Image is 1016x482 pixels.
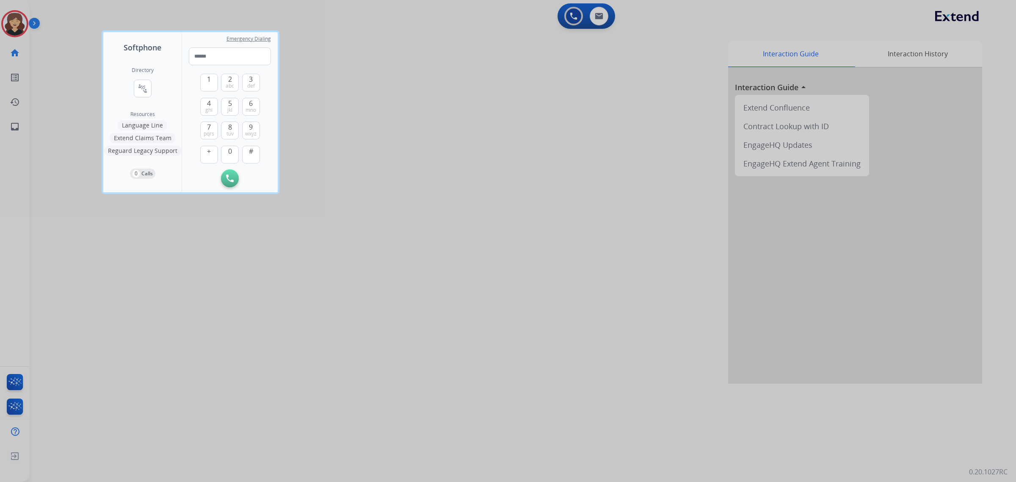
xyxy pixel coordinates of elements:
[221,98,239,116] button: 5jkl
[228,98,232,108] span: 5
[228,122,232,132] span: 8
[228,146,232,156] span: 0
[204,130,214,137] span: pqrs
[227,107,232,114] span: jkl
[130,111,155,118] span: Resources
[242,74,260,91] button: 3def
[207,122,211,132] span: 7
[249,122,253,132] span: 9
[132,67,154,74] h2: Directory
[200,98,218,116] button: 4ghi
[138,83,148,94] mat-icon: connect_without_contact
[242,98,260,116] button: 6mno
[124,42,161,53] span: Softphone
[249,74,253,84] span: 3
[104,146,182,156] button: Reguard Legacy Support
[118,120,167,130] button: Language Line
[221,146,239,163] button: 0
[207,74,211,84] span: 1
[969,467,1008,477] p: 0.20.1027RC
[249,98,253,108] span: 6
[226,36,271,42] span: Emergency Dialing
[228,74,232,84] span: 2
[226,130,234,137] span: tuv
[221,74,239,91] button: 2abc
[200,74,218,91] button: 1
[200,122,218,139] button: 7pqrs
[207,146,211,156] span: +
[247,83,255,89] span: def
[200,146,218,163] button: +
[110,133,176,143] button: Extend Claims Team
[226,175,234,182] img: call-button
[245,130,257,137] span: wxyz
[141,170,153,177] p: Calls
[226,83,234,89] span: abc
[249,146,253,156] span: #
[221,122,239,139] button: 8tuv
[242,146,260,163] button: #
[205,107,213,114] span: ghi
[242,122,260,139] button: 9wxyz
[207,98,211,108] span: 4
[130,169,155,179] button: 0Calls
[246,107,256,114] span: mno
[133,170,140,177] p: 0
